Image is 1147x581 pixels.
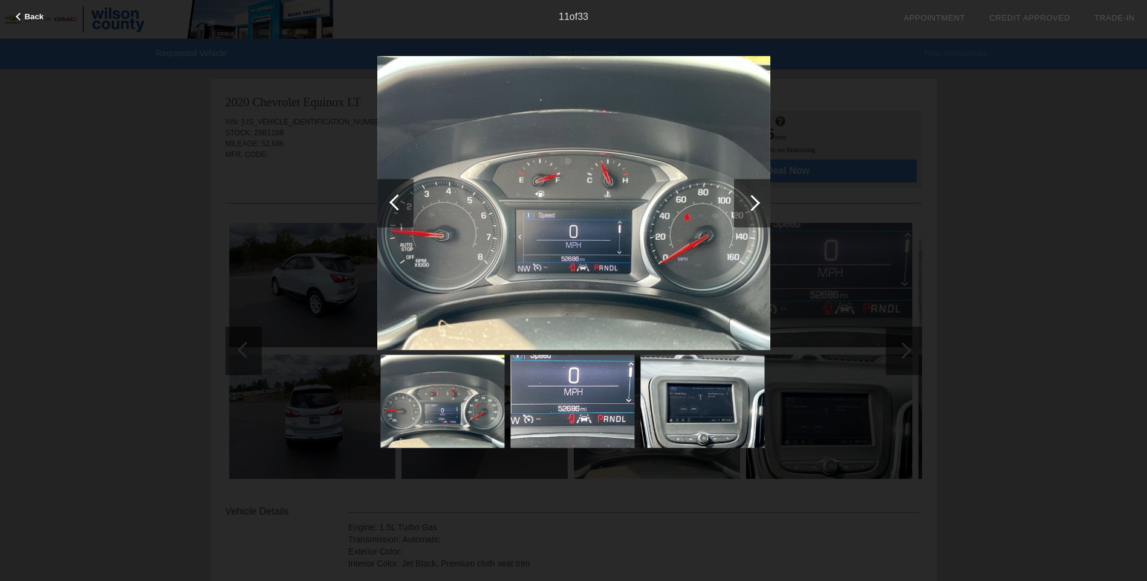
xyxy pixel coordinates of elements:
a: Credit Approved [989,13,1070,22]
a: Appointment [903,13,965,22]
span: 33 [577,11,588,22]
span: Back [24,12,44,21]
img: 894f627f060743db347e9355916beb37x.jpg [377,56,770,350]
img: 9b40ab2d120da467601ff1629d3585f1x.jpg [510,355,634,448]
span: 11 [559,11,570,22]
img: 894f627f060743db347e9355916beb37x.jpg [380,355,504,448]
a: Trade-In [1094,13,1135,22]
img: 8279482492c5e78478cf8ac8351deea5x.jpg [640,355,764,448]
